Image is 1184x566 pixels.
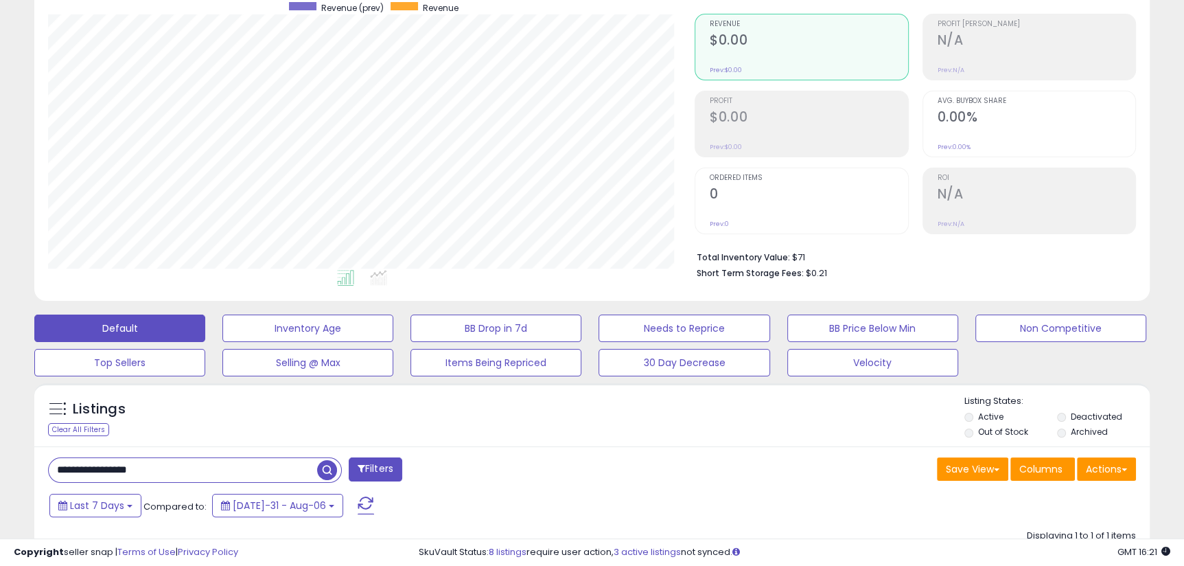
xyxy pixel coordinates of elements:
[1071,411,1122,422] label: Deactivated
[938,98,1135,105] span: Avg. Buybox Share
[710,174,907,182] span: Ordered Items
[1077,457,1136,481] button: Actions
[710,21,907,28] span: Revenue
[1019,462,1063,476] span: Columns
[489,545,526,558] a: 8 listings
[710,98,907,105] span: Profit
[938,32,1135,51] h2: N/A
[410,349,581,376] button: Items Being Repriced
[938,220,964,228] small: Prev: N/A
[710,66,742,74] small: Prev: $0.00
[222,349,393,376] button: Selling @ Max
[178,545,238,558] a: Privacy Policy
[222,315,393,342] button: Inventory Age
[710,143,742,151] small: Prev: $0.00
[233,499,326,512] span: [DATE]-31 - Aug-06
[410,315,581,342] button: BB Drop in 7d
[49,494,141,517] button: Last 7 Days
[710,32,907,51] h2: $0.00
[710,186,907,205] h2: 0
[1010,457,1075,481] button: Columns
[1027,530,1136,543] div: Displaying 1 to 1 of 1 items
[419,546,1170,559] div: SkuVault Status: require user action, not synced.
[48,423,109,436] div: Clear All Filters
[787,349,958,376] button: Velocity
[34,349,205,376] button: Top Sellers
[938,21,1135,28] span: Profit [PERSON_NAME]
[423,2,458,14] span: Revenue
[117,545,176,558] a: Terms of Use
[1071,426,1108,438] label: Archived
[938,66,964,74] small: Prev: N/A
[73,400,126,419] h5: Listings
[938,143,971,151] small: Prev: 0.00%
[143,500,207,513] span: Compared to:
[710,109,907,128] h2: $0.00
[978,411,1003,422] label: Active
[697,248,1126,264] li: $71
[964,395,1150,408] p: Listing States:
[34,315,205,342] button: Default
[938,109,1135,128] h2: 0.00%
[70,499,124,512] span: Last 7 Days
[14,546,238,559] div: seller snap | |
[321,2,384,14] span: Revenue (prev)
[1117,545,1170,558] span: 2025-08-14 16:21 GMT
[938,174,1135,182] span: ROI
[697,267,804,279] b: Short Term Storage Fees:
[806,267,827,280] span: $0.21
[614,545,681,558] a: 3 active listings
[599,349,769,376] button: 30 Day Decrease
[710,220,729,228] small: Prev: 0
[14,545,64,558] strong: Copyright
[975,315,1146,342] button: Non Competitive
[697,251,790,263] b: Total Inventory Value:
[938,186,1135,205] h2: N/A
[349,457,402,482] button: Filters
[978,426,1028,438] label: Out of Stock
[212,494,343,517] button: [DATE]-31 - Aug-06
[937,457,1008,481] button: Save View
[787,315,958,342] button: BB Price Below Min
[599,315,769,342] button: Needs to Reprice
